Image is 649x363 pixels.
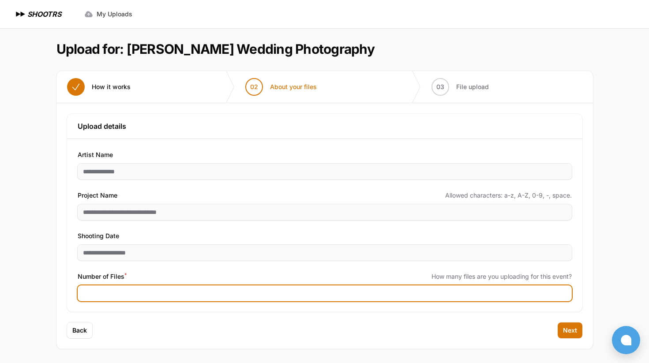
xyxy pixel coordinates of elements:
[250,82,258,91] span: 02
[92,82,131,91] span: How it works
[14,9,61,19] a: SHOOTRS SHOOTRS
[78,190,117,201] span: Project Name
[79,6,138,22] a: My Uploads
[78,231,119,241] span: Shooting Date
[456,82,489,91] span: File upload
[56,71,141,103] button: How it works
[558,322,582,338] button: Next
[78,150,113,160] span: Artist Name
[431,272,572,281] span: How many files are you uploading for this event?
[445,191,572,200] span: Allowed characters: a-z, A-Z, 0-9, -, space.
[421,71,499,103] button: 03 File upload
[235,71,327,103] button: 02 About your files
[563,326,577,335] span: Next
[67,322,92,338] button: Back
[14,9,27,19] img: SHOOTRS
[78,121,572,131] h3: Upload details
[436,82,444,91] span: 03
[56,41,375,57] h1: Upload for: [PERSON_NAME] Wedding Photography
[270,82,317,91] span: About your files
[78,271,127,282] span: Number of Files
[72,326,87,335] span: Back
[27,9,61,19] h1: SHOOTRS
[612,326,640,354] button: Open chat window
[97,10,132,19] span: My Uploads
